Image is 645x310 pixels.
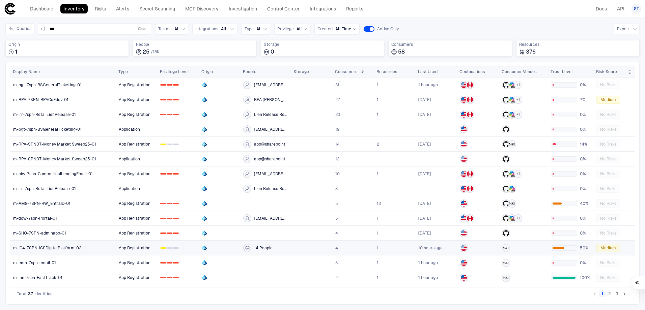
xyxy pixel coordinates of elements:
[333,241,373,255] a: 4
[548,196,593,210] a: 40%
[580,112,590,117] span: 0%
[254,127,288,132] span: [EMAIL_ADDRESS][DOMAIN_NAME]
[377,82,378,88] span: 1
[580,216,590,221] span: 0%
[594,167,635,181] a: No Risks
[503,200,509,207] div: GitHub
[416,107,456,121] a: 9/8/2025 14:27:41
[418,216,431,221] span: [DATE]
[119,186,140,191] span: Application
[195,26,218,32] span: Integrations
[418,112,431,117] div: 9/8/2025 14:27:41
[221,26,226,32] span: All
[416,167,456,181] a: 8/14/2025 19:50:51
[418,82,438,88] span: 1 hour ago
[13,201,71,206] span: m-AM8-7SPN-RW_EntraID-01
[509,215,515,221] div: Microsoft 365
[158,196,198,210] a: 012
[594,122,635,136] a: No Risks
[333,167,373,181] a: 10
[119,142,150,147] span: App Registration
[499,167,548,181] a: +1
[119,230,150,236] span: App Registration
[377,142,379,147] span: 2
[416,241,456,255] a: 9/10/2025 02:04:54
[173,232,179,234] div: 2
[158,167,198,181] a: 012
[600,216,616,221] span: No Risks
[333,196,373,210] a: 5
[418,230,431,236] div: 7/21/2025 20:31:35
[418,112,431,117] span: [DATE]
[600,171,616,177] span: No Risks
[457,241,499,255] a: US
[600,186,616,191] span: No Risks
[116,78,157,92] a: App Registration
[503,112,509,118] div: GitHub
[461,156,467,162] img: US
[116,107,157,121] a: App Registration
[580,201,590,206] span: 40%
[580,156,590,162] span: 0%
[548,226,593,240] a: 0%
[457,182,499,195] a: USCA
[548,167,593,181] a: 0%
[335,230,338,236] span: 4
[119,82,150,88] span: App Registration
[160,232,166,234] div: 0
[461,215,467,221] img: US
[416,93,456,106] a: 9/9/2025 10:26:00
[548,93,593,106] a: 7%
[158,211,198,225] a: 012
[580,97,590,102] span: 7%
[374,241,415,255] a: 1
[13,216,57,221] span: m-ddw-7spn-Portal-01
[173,203,179,204] div: 2
[13,156,96,162] span: m-RPA-SPN07-Money Market Sweep25-01
[614,4,627,13] a: API
[503,126,509,132] div: GitHub
[333,152,373,166] a: 12
[119,97,150,102] span: App Registration
[158,226,198,240] a: 012
[461,245,467,251] img: US
[167,247,172,249] div: 1
[158,137,198,151] a: 012
[516,112,520,117] span: + 1
[173,114,179,115] div: 2
[13,112,76,117] span: m-lrr-7spn-RetailLienRelease-01
[241,182,290,195] a: Lien Release Research DEV
[516,97,520,102] span: + 1
[418,245,443,251] span: 10 hours ago
[467,97,473,103] img: CA
[192,24,237,34] button: IntegrationsAll
[173,144,179,145] div: 2
[614,24,640,34] button: Export
[580,245,590,251] span: 50%
[377,112,378,117] span: 1
[418,216,431,221] div: 8/22/2025 08:33:15
[13,127,82,132] span: m-bgt-7spn-BSGeneralTicketing-01
[593,4,610,13] a: Docs
[254,171,288,177] span: [EMAIL_ADDRESS][DOMAIN_NAME]
[333,211,373,225] a: 5
[10,241,116,255] a: m-IC4-7SPN-ICSDigitalPlatform-02
[254,82,288,88] span: [EMAIL_ADDRESS][DOMAIN_NAME]
[160,247,166,249] div: 0
[377,216,378,221] span: 1
[580,82,590,88] span: 0%
[503,82,509,88] div: GitHub
[594,211,635,225] a: No Risks
[457,107,499,121] a: USCA
[632,4,641,13] button: ST
[503,141,509,147] div: GitHub
[13,186,76,191] span: m-lrr-7spn-RetailLienRelease-01
[335,171,340,177] span: 10
[418,82,438,88] div: 9/10/2025 10:19:07
[594,107,635,121] a: No Risks
[116,182,157,195] a: Application
[10,226,116,240] a: m-SHO-7SPN-adminapp-01
[167,114,172,115] div: 1
[10,182,116,195] a: m-lrr-7spn-RetailLienRelease-01
[580,230,590,236] span: 0%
